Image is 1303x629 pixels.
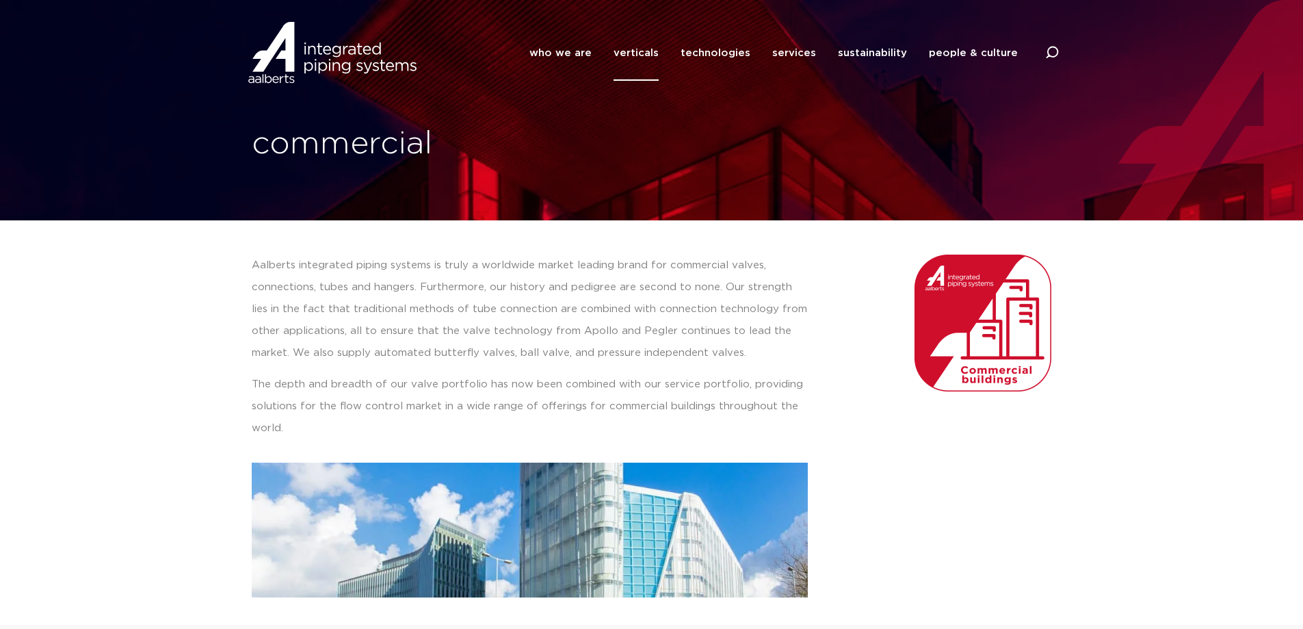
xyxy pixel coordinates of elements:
[529,25,1018,81] nav: Menu
[914,255,1051,391] img: Aalberts_IPS_icon_commercial_buildings_rgb
[614,25,659,81] a: verticals
[252,123,645,166] h1: commercial
[772,25,816,81] a: services
[929,25,1018,81] a: people & culture
[681,25,750,81] a: technologies
[529,25,592,81] a: who we are
[252,255,808,364] p: Aalberts integrated piping systems is truly a worldwide market leading brand for commercial valve...
[838,25,907,81] a: sustainability
[252,374,808,439] p: The depth and breadth of our valve portfolio has now been combined with our service portfolio, pr...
